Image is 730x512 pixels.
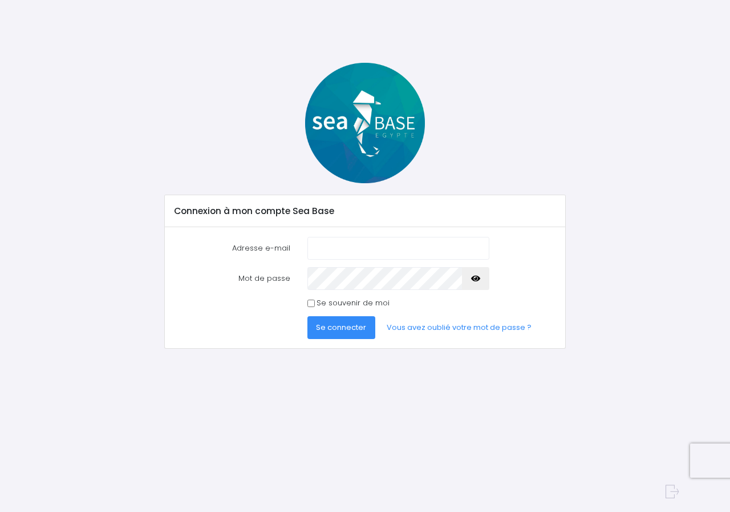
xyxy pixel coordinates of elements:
div: Connexion à mon compte Sea Base [165,195,565,227]
a: Vous avez oublié votre mot de passe ? [378,316,541,339]
label: Se souvenir de moi [317,297,390,309]
label: Adresse e-mail [166,237,299,260]
button: Se connecter [307,316,376,339]
label: Mot de passe [166,267,299,290]
span: Se connecter [316,322,366,333]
